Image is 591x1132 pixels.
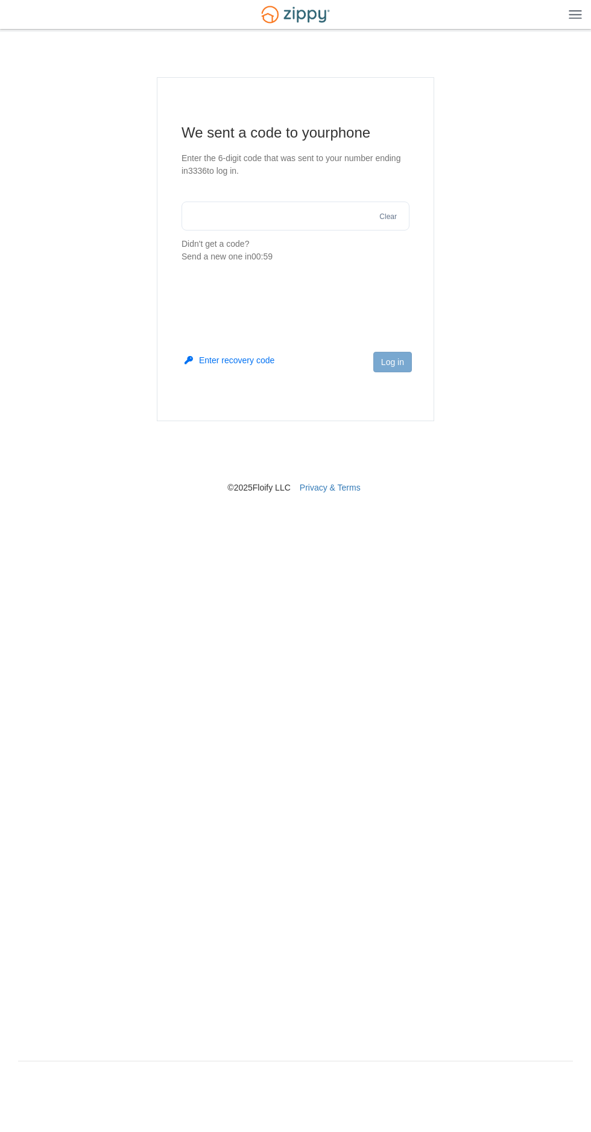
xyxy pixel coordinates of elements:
[254,1,337,29] img: Logo
[300,483,361,492] a: Privacy & Terms
[185,354,274,366] button: Enter recovery code
[182,238,409,263] p: Didn't get a code?
[373,352,412,372] button: Log in
[182,152,409,177] p: Enter the 6-digit code that was sent to your number ending in 3336 to log in.
[376,211,400,223] button: Clear
[182,250,409,263] div: Send a new one in 00:59
[182,123,409,142] h1: We sent a code to your phone
[569,10,582,19] img: Mobile Dropdown Menu
[18,421,573,494] nav: © 2025 Floify LLC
